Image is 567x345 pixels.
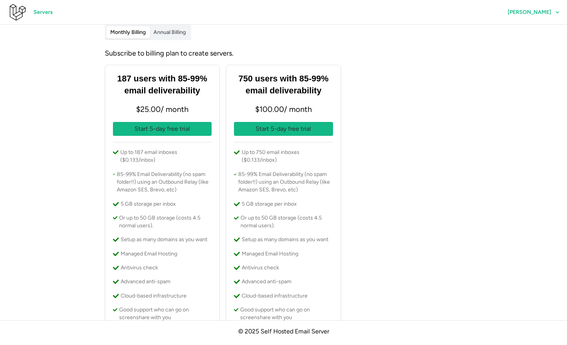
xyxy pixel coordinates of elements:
[234,73,333,97] h3: 750 users with 85-99% email deliverability
[242,278,291,286] p: Advanced anti-spam
[238,171,333,194] p: 85-99% Email Deliverability (no spam folder!!) using an Outbound Relay (like Amazon SES, Brevo, etc)
[234,103,333,116] p: $ 100.00 / month
[242,236,328,244] p: Setup as many domains as you want
[256,124,311,134] p: Start 5-day free trial
[240,306,333,322] p: Good support who can go on screenshare with you
[113,73,212,97] h3: 187 users with 85-99% email deliverability
[153,29,186,36] span: Annual Billing
[121,250,177,258] p: Managed Email Hosting
[234,122,333,136] button: Start 5-day free trial
[500,5,567,19] button: [PERSON_NAME]
[242,250,298,258] p: Managed Email Hosting
[34,6,53,19] span: Servers
[113,103,212,116] p: $ 25.00 / month
[242,200,297,208] p: 5 GB storage per inbox
[242,149,333,164] p: Up to 750 email inboxes ($0.133/inbox)
[119,306,212,322] p: Good support who can go on screenshare with you
[117,171,212,194] p: 85-99% Email Deliverability (no spam folder!!) using an Outbound Relay (like Amazon SES, Brevo, etc)
[135,124,190,134] p: Start 5-day free trial
[241,214,333,230] p: Or up to 50 GB storage (costs 4.5 normal users).
[119,214,212,230] p: Or up to 50 GB storage (costs 4.5 normal users).
[113,122,212,136] button: Start 5-day free trial
[121,278,170,286] p: Advanced anti-spam
[121,200,176,208] p: 5 GB storage per inbox
[120,149,212,164] p: Up to 187 email inboxes ($0.133/inbox)
[26,5,60,19] a: Servers
[242,264,279,272] p: Antivirus check
[105,48,463,59] div: Subscribe to billing plan to create servers.
[121,292,187,300] p: Cloud-based infrastructure
[242,292,308,300] p: Cloud-based infrastructure
[508,10,551,15] span: [PERSON_NAME]
[121,236,207,244] p: Setup as many domains as you want
[110,29,146,36] span: Monthly Billing
[121,264,158,272] p: Antivirus check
